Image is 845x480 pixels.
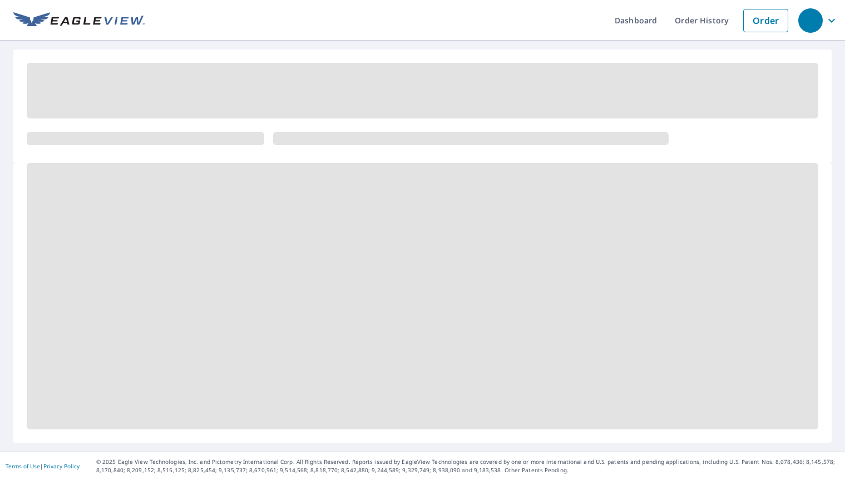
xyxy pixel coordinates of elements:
[43,462,80,470] a: Privacy Policy
[6,463,80,469] p: |
[6,462,40,470] a: Terms of Use
[743,9,788,32] a: Order
[13,12,145,29] img: EV Logo
[96,458,839,474] p: © 2025 Eagle View Technologies, Inc. and Pictometry International Corp. All Rights Reserved. Repo...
